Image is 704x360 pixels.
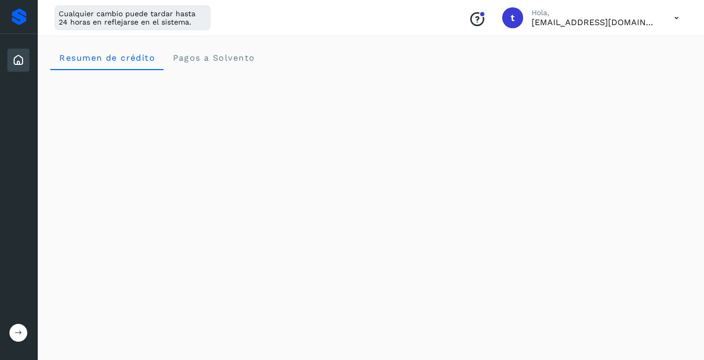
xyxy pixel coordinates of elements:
div: Cualquier cambio puede tardar hasta 24 horas en reflejarse en el sistema. [55,5,211,30]
span: Resumen de crédito [59,53,155,63]
p: transnarmx@hotmail.com [532,17,657,27]
span: Pagos a Solvento [172,53,255,63]
div: Inicio [7,49,29,72]
p: Hola, [532,8,657,17]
